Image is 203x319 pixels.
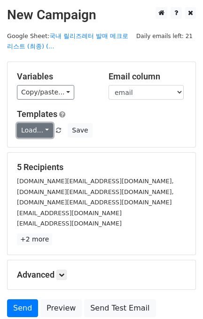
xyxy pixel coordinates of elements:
[17,85,74,100] a: Copy/paste...
[156,274,203,319] iframe: Chat Widget
[17,210,122,217] small: [EMAIL_ADDRESS][DOMAIN_NAME]
[7,299,38,317] a: Send
[7,32,128,50] small: Google Sheet:
[40,299,82,317] a: Preview
[7,7,196,23] h2: New Campaign
[109,71,186,82] h5: Email column
[68,123,92,138] button: Save
[17,109,57,119] a: Templates
[84,299,156,317] a: Send Test Email
[133,31,196,41] span: Daily emails left: 21
[17,162,186,172] h5: 5 Recipients
[17,71,94,82] h5: Variables
[17,220,122,227] small: [EMAIL_ADDRESS][DOMAIN_NAME]
[17,270,186,280] h5: Advanced
[17,123,53,138] a: Load...
[17,233,52,245] a: +2 more
[7,32,128,50] a: 국내 릴리즈레터 발매 메크로 리스트 (최종) (...
[17,178,174,206] small: [DOMAIN_NAME][EMAIL_ADDRESS][DOMAIN_NAME], [DOMAIN_NAME][EMAIL_ADDRESS][DOMAIN_NAME], [DOMAIN_NAM...
[133,32,196,39] a: Daily emails left: 21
